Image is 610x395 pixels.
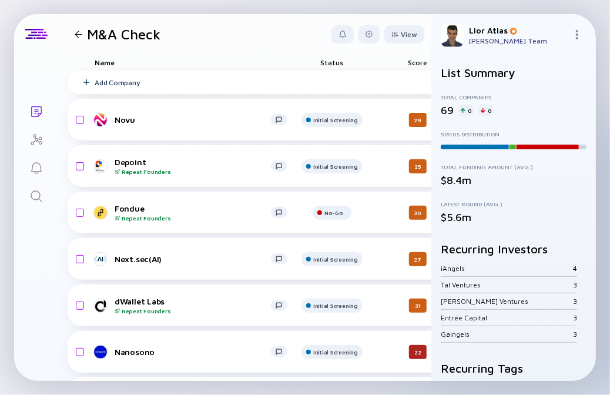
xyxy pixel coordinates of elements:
div: Next.sec(AI) [115,254,271,264]
div: 3 [573,330,577,339]
a: dWallet LabsRepeat Founders [95,296,297,314]
div: 25 [409,159,427,173]
div: Score [385,54,451,71]
div: dWallet Labs [115,296,271,314]
div: Initial Screening [313,302,358,309]
div: 69 [441,104,454,116]
div: 22 [409,345,427,359]
div: Status Distribution [441,130,586,138]
div: Initial Screening [313,116,358,123]
div: $8.4m [441,174,586,186]
div: [PERSON_NAME] Ventures [441,297,573,306]
div: Total Funding Amount (Avg.) [441,163,586,170]
div: Initial Screening [313,349,358,356]
div: Depoint [115,157,271,175]
h2: List Summary [441,66,586,79]
a: FondueRepeat Founders [95,203,297,222]
div: Fondue [115,203,271,222]
div: Repeat Founders [115,307,271,314]
div: 30 [409,206,427,220]
span: Status [321,58,344,67]
div: 0 [478,105,494,116]
a: Search [14,181,58,209]
div: Total Companies [441,93,586,101]
div: 3 [573,280,577,289]
div: Gaingels [441,330,573,339]
a: Reminders [14,153,58,181]
div: Entrée Capital [441,313,573,322]
img: Menu [572,30,582,39]
a: Novu [95,113,297,127]
div: No-Go [324,209,343,216]
div: 29 [409,113,427,127]
div: Initial Screening [313,163,358,170]
a: Investor Map [14,125,58,153]
a: Nanosono [95,345,297,359]
div: Initial Screening [313,256,358,263]
img: Lior Profile Picture [441,24,464,47]
div: 27 [409,252,427,266]
div: [PERSON_NAME] Team [469,36,568,45]
div: 3 [573,297,577,306]
div: Lior Atias [469,25,568,35]
h2: Recurring Investors [441,242,586,256]
div: 3 [573,313,577,322]
div: Novu [115,115,271,125]
div: Repeat Founders [115,215,271,222]
div: Latest Round (Avg.) [441,200,586,207]
h2: Recurring Tags [441,361,586,375]
div: iAngels [441,264,573,273]
div: Name [85,54,297,71]
a: Lists [14,96,58,125]
div: 0 [458,105,474,116]
div: $5.6m [441,211,586,223]
div: Tal Ventures [441,280,573,289]
div: Nanosono [115,347,271,357]
a: Next.sec(AI) [95,252,297,266]
div: 31 [409,299,427,313]
a: DepointRepeat Founders [95,157,297,175]
div: Add Company [95,78,140,87]
button: View [384,25,424,43]
h1: M&A Check [87,26,160,42]
div: 4 [573,264,577,273]
div: Repeat Founders [115,168,271,175]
